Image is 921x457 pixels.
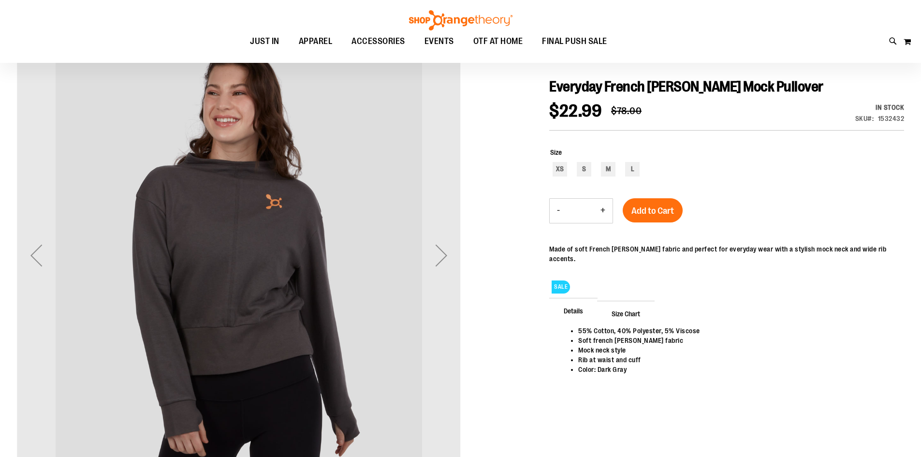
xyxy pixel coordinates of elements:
a: EVENTS [415,30,464,53]
li: Mock neck style [578,345,894,355]
button: Increase product quantity [593,199,613,223]
span: APPAREL [299,30,333,52]
div: M [601,162,615,177]
li: Color: Dark Gray [578,365,894,374]
div: S [577,162,591,177]
div: Made of soft French [PERSON_NAME] fabric and perfect for everyday wear with a stylish mock neck a... [549,244,904,264]
span: EVENTS [424,30,454,52]
li: Soft french [PERSON_NAME] fabric [578,336,894,345]
img: Shop Orangetheory [408,10,514,30]
li: 55% Cotton, 40% Polyester, 5% Viscose [578,326,894,336]
span: $78.00 [611,105,642,117]
span: Size [550,148,562,156]
input: Product quantity [567,199,593,222]
button: Add to Cart [623,198,683,222]
span: JUST IN [250,30,279,52]
span: Size Chart [597,301,655,326]
span: OTF AT HOME [473,30,523,52]
a: APPAREL [289,30,342,52]
div: Availability [855,103,905,112]
span: FINAL PUSH SALE [542,30,607,52]
span: Details [549,298,598,323]
a: ACCESSORIES [342,30,415,53]
div: 1532432 [878,114,905,123]
span: ACCESSORIES [351,30,405,52]
div: L [625,162,640,177]
div: XS [553,162,567,177]
span: SALE [552,280,570,294]
li: Rib at waist and cuff [578,355,894,365]
strong: SKU [855,115,874,122]
span: $22.99 [549,101,601,121]
a: FINAL PUSH SALE [532,30,617,53]
span: Add to Cart [631,206,674,216]
a: JUST IN [240,30,289,53]
button: Decrease product quantity [550,199,567,223]
div: In stock [855,103,905,112]
a: OTF AT HOME [464,30,533,53]
span: Everyday French [PERSON_NAME] Mock Pullover [549,78,823,95]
